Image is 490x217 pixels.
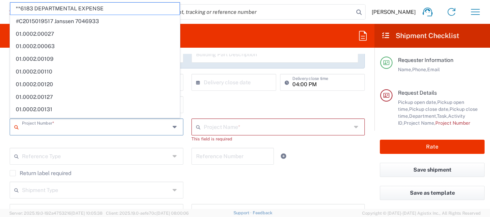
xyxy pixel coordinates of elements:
span: Project Name, [404,120,435,126]
a: Support [233,210,253,215]
span: 01.0002.00141 [10,116,180,128]
a: Add Reference [278,151,289,162]
span: Department, [409,113,437,119]
span: 01.0002.00131 [10,103,180,115]
span: Task, [437,113,448,119]
span: [DATE] 08:00:06 [156,211,189,215]
label: Return label required [10,170,71,176]
span: Pickup open date, [398,99,437,105]
span: Request Details [398,90,437,96]
a: Feedback [253,210,272,215]
h2: Desktop Shipment Request [9,31,97,40]
span: 01.0002.00120 [10,78,180,90]
span: [PERSON_NAME] [372,8,416,15]
h2: Shipment Checklist [381,31,459,40]
span: Server: 2025.19.0-192a4753216 [9,211,102,215]
span: Phone, [412,67,427,72]
span: 01.0002.00109 [10,53,180,65]
span: Pickup close date, [409,106,450,112]
button: Save as template [380,186,485,200]
span: 01.0002.00127 [10,91,180,103]
span: Client: 2025.19.0-aefe70c [106,211,189,215]
div: This field is required [191,135,365,142]
span: 01.0002.00110 [10,66,180,78]
span: Project Number [435,120,470,126]
button: Rate [380,140,485,154]
span: Name, [398,67,412,72]
span: Email [427,67,440,72]
span: Requester Information [398,57,453,63]
input: Shipment, tracking or reference number [154,5,354,19]
span: [DATE] 10:05:38 [71,211,102,215]
span: Copyright © [DATE]-[DATE] Agistix Inc., All Rights Reserved [362,210,481,217]
button: Save shipment [380,163,485,177]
